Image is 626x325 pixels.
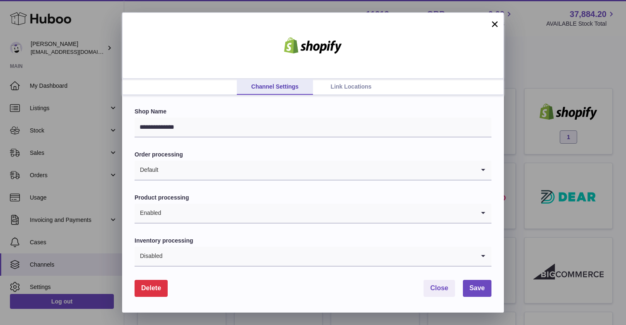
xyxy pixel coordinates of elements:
[135,151,491,159] label: Order processing
[135,237,491,245] label: Inventory processing
[161,204,475,223] input: Search for option
[278,37,348,54] img: shopify
[159,161,475,180] input: Search for option
[463,280,491,297] button: Save
[135,194,491,202] label: Product processing
[430,284,448,291] span: Close
[424,280,455,297] button: Close
[135,280,168,297] button: Delete
[237,79,313,95] a: Channel Settings
[135,247,163,266] span: Disabled
[135,204,491,224] div: Search for option
[135,161,159,180] span: Default
[135,108,491,116] label: Shop Name
[135,204,161,223] span: Enabled
[163,247,475,266] input: Search for option
[313,79,389,95] a: Link Locations
[135,247,491,267] div: Search for option
[490,19,500,29] button: ×
[469,284,485,291] span: Save
[141,284,161,291] span: Delete
[135,161,491,181] div: Search for option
